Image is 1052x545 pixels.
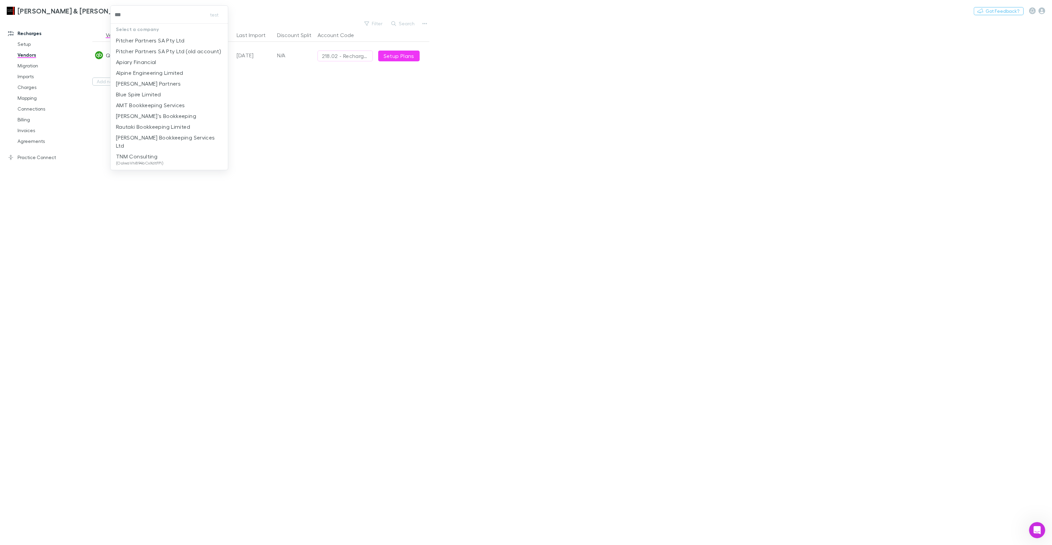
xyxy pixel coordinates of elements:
[93,475,103,489] span: 😞
[116,123,190,131] p: Rautaki Bookkeeping Limited
[116,101,185,109] p: AMT Bookkeeping Services
[210,11,219,19] span: test
[116,36,184,44] p: Pitcher Partners SA Pty Ltd
[116,112,196,120] p: [PERSON_NAME]'s Bookkeeping
[90,475,107,489] span: disappointed reaction
[204,11,225,19] button: test
[107,475,125,489] span: neutral face reaction
[111,24,228,35] p: Select a company
[116,133,222,150] p: [PERSON_NAME] Bookkeeping Services Ltd
[116,152,163,160] p: TNM Consulting
[116,58,156,66] p: Apiary Financial
[8,468,224,476] div: Did this answer your question?
[1029,522,1045,538] iframe: Intercom live chat
[116,90,161,98] p: Blue Spire Limited
[116,160,163,166] span: (OolwaVhi894bCvXdtFPi)
[125,475,142,489] span: smiley reaction
[111,475,121,489] span: 😐
[89,497,143,503] a: Open in help center
[116,47,221,55] p: Pitcher Partners SA Pty Ltd (old account)
[128,475,138,489] span: 😃
[203,3,215,16] button: Collapse window
[116,80,181,88] p: [PERSON_NAME] Partners
[116,69,183,77] p: Alpine Engineering Limited
[4,3,17,16] button: go back
[215,3,228,15] div: Close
